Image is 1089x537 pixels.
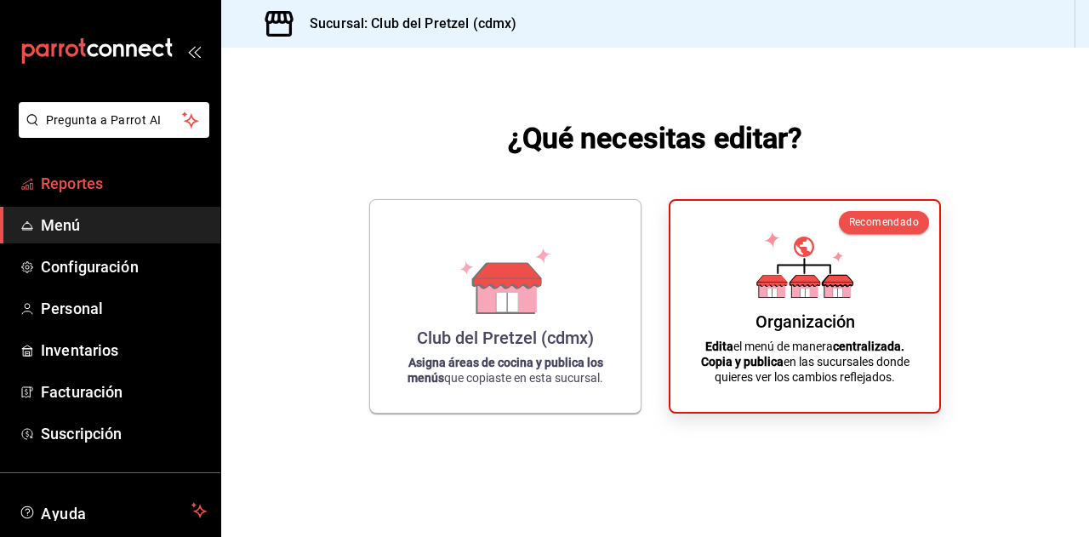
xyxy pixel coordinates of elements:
[41,500,185,521] span: Ayuda
[41,214,207,237] span: Menú
[417,328,594,348] div: Club del Pretzel (cdmx)
[46,111,183,129] span: Pregunta a Parrot AI
[408,356,603,385] strong: Asigna áreas de cocina y publica los menús
[41,422,207,445] span: Suscripción
[691,339,919,385] p: el menú de manera en las sucursales donde quieres ver los cambios reflejados.
[41,172,207,195] span: Reportes
[41,255,207,278] span: Configuración
[41,339,207,362] span: Inventarios
[391,355,620,386] p: que copiaste en esta sucursal.
[701,355,784,368] strong: Copia y publica
[187,44,201,58] button: open_drawer_menu
[849,216,919,228] span: Recomendado
[296,14,516,34] h3: Sucursal: Club del Pretzel (cdmx)
[755,311,855,332] div: Organización
[508,117,803,158] h1: ¿Qué necesitas editar?
[12,123,209,141] a: Pregunta a Parrot AI
[41,297,207,320] span: Personal
[41,380,207,403] span: Facturación
[705,340,733,353] strong: Edita
[833,340,904,353] strong: centralizada.
[19,102,209,138] button: Pregunta a Parrot AI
